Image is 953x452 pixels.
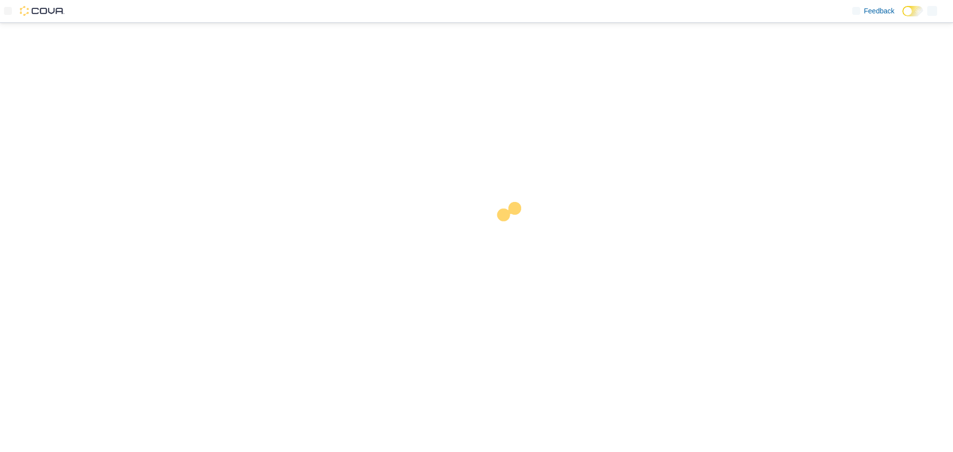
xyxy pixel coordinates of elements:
a: Feedback [848,1,898,21]
img: cova-loader [476,194,551,269]
input: Dark Mode [902,6,923,16]
span: Dark Mode [902,16,903,17]
img: Cova [20,6,65,16]
span: Feedback [864,6,894,16]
